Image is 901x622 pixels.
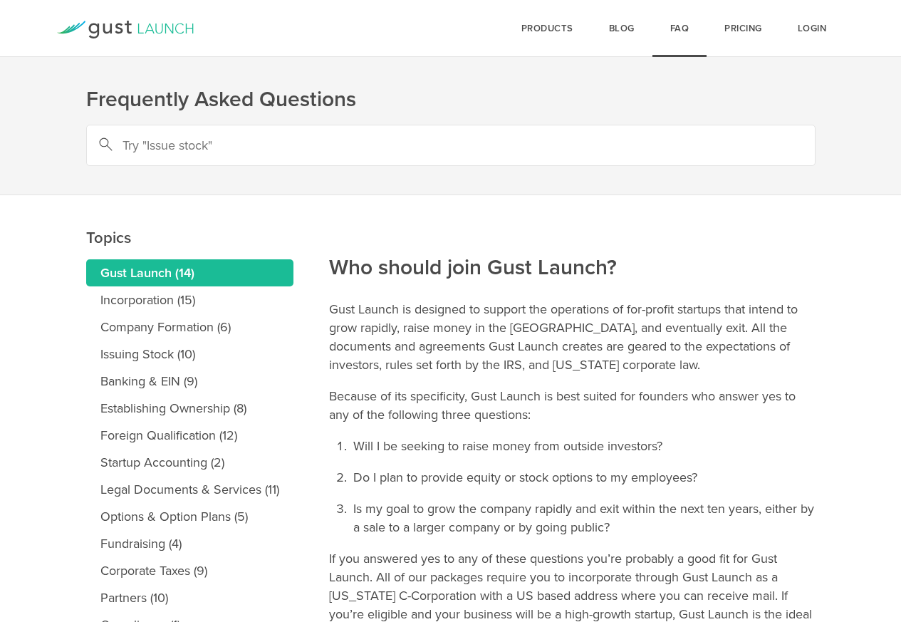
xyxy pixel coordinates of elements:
[86,584,293,611] a: Partners (10)
[350,499,816,537] li: Is my goal to grow the company rapidly and exit within the next ten years, either by a sale to a ...
[86,449,293,476] a: Startup Accounting (2)
[329,157,816,282] h2: Who should join Gust Launch?
[86,476,293,503] a: Legal Documents & Services (11)
[86,313,293,341] a: Company Formation (6)
[86,530,293,557] a: Fundraising (4)
[350,468,816,487] li: Do I plan to provide equity or stock options to my employees?
[86,128,293,252] h2: Topics
[350,437,816,455] li: Will I be seeking to raise money from outside investors?
[86,395,293,422] a: Establishing Ownership (8)
[86,368,293,395] a: Banking & EIN (9)
[86,557,293,584] a: Corporate Taxes (9)
[86,503,293,530] a: Options & Option Plans (5)
[86,259,293,286] a: Gust Launch (14)
[86,286,293,313] a: Incorporation (15)
[86,422,293,449] a: Foreign Qualification (12)
[329,387,816,424] p: Because of its specificity, Gust Launch is best suited for founders who answer yes to any of the ...
[86,341,293,368] a: Issuing Stock (10)
[329,300,816,374] p: Gust Launch is designed to support the operations of for-profit startups that intend to grow rapi...
[86,125,816,166] input: Try "Issue stock"
[86,85,816,114] h1: Frequently Asked Questions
